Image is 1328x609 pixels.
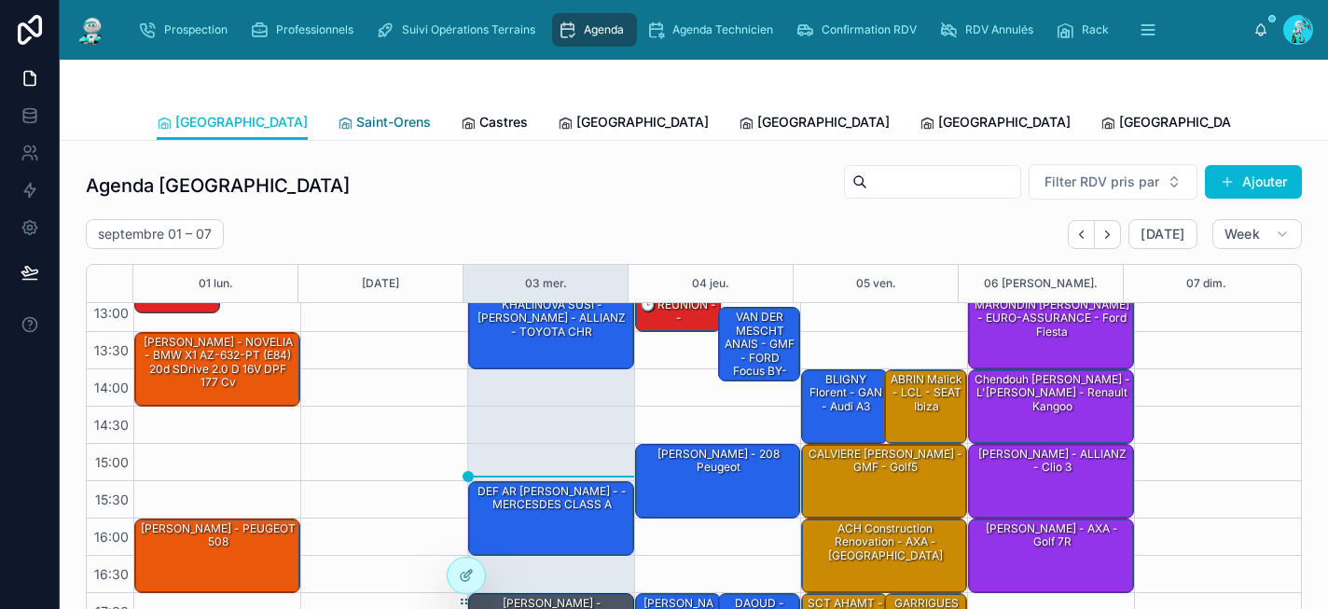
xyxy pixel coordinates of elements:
a: [GEOGRAPHIC_DATA] [1100,105,1252,143]
span: Agenda [584,22,624,37]
div: [PERSON_NAME] - ALLIANZ - Clio 3 [969,445,1133,518]
a: [GEOGRAPHIC_DATA] [920,105,1071,143]
button: Ajouter [1205,165,1302,199]
div: CALVIERE [PERSON_NAME] - GMF - Golf5 [805,446,965,477]
a: [GEOGRAPHIC_DATA] [558,105,709,143]
div: KHALINOVA SUSI - [PERSON_NAME] - ALLIANZ - TOYOTA CHR [472,297,632,340]
span: Filter RDV pris par [1044,173,1159,191]
div: [PERSON_NAME] - NOVELIA - BMW X1 AZ-632-PT (E84) 20d sDrive 2.0 d 16V DPF 177 cv [135,333,299,406]
span: Prospection [164,22,228,37]
span: Rack [1082,22,1109,37]
div: [PERSON_NAME] - 208 Peugeot [636,445,800,518]
button: 04 jeu. [692,265,729,302]
span: 13:30 [90,342,133,358]
span: Confirmation RDV [822,22,917,37]
span: 14:30 [90,417,133,433]
div: ACH construction renovation - AXA - [GEOGRAPHIC_DATA] [805,520,965,564]
span: RDV Annulés [965,22,1033,37]
div: [PERSON_NAME] - ALLIANZ - Clio 3 [972,446,1132,477]
h2: septembre 01 – 07 [98,225,212,243]
button: Week [1212,219,1302,249]
span: Castres [479,113,528,131]
button: 01 lun. [199,265,233,302]
div: KHALINOVA SUSI - [PERSON_NAME] - ALLIANZ - TOYOTA CHR [469,296,633,368]
div: Chendouh [PERSON_NAME] - L'[PERSON_NAME] - Renault kangoo [969,370,1133,443]
a: [GEOGRAPHIC_DATA] [739,105,890,143]
span: 16:00 [90,529,133,545]
a: Prospection [132,13,241,47]
div: 🕒 RÉUNION - - [639,297,719,327]
div: [PERSON_NAME] - 208 Peugeot [639,446,799,477]
div: DEF AR [PERSON_NAME] - - MERCESDES CLASS A [472,483,632,514]
span: Week [1224,226,1260,242]
div: VAN DER MESCHT ANAIS - GMF - FORD Focus BY-760-JW III Hatchback 1.6 SCTi 16V EcoBoost S&S 150 cv [719,308,800,381]
div: MARONDIN [PERSON_NAME] - EURO-ASSURANCE - Ford fiesta [969,296,1133,368]
div: Chendouh [PERSON_NAME] - L'[PERSON_NAME] - Renault kangoo [972,371,1132,415]
span: 16:30 [90,566,133,582]
a: [GEOGRAPHIC_DATA] [157,105,308,141]
div: BLIGNY Florent - GAN - Audi A3 [802,370,886,443]
a: Agenda [552,13,637,47]
button: [DATE] [362,265,399,302]
div: scrollable content [123,9,1253,50]
div: MARONDIN [PERSON_NAME] - EURO-ASSURANCE - Ford fiesta [972,297,1132,340]
a: RDV Annulés [934,13,1046,47]
a: Rack [1050,13,1122,47]
div: 🕒 RÉUNION - - [636,296,720,331]
img: App logo [75,15,108,45]
button: 05 ven. [856,265,896,302]
span: Saint-Orens [356,113,431,131]
a: Agenda Technicien [641,13,786,47]
span: [GEOGRAPHIC_DATA] [1119,113,1252,131]
div: ACH construction renovation - AXA - [GEOGRAPHIC_DATA] [802,519,966,592]
a: Castres [461,105,528,143]
div: ABRIN Malick - LCL - SEAT Ibiza [885,370,966,443]
button: Next [1095,220,1121,249]
h1: Agenda [GEOGRAPHIC_DATA] [86,173,350,199]
a: Confirmation RDV [790,13,930,47]
button: [DATE] [1128,219,1197,249]
button: 07 dim. [1186,265,1226,302]
span: 14:00 [90,380,133,395]
div: [PERSON_NAME] - AXA - Golf 7R [972,520,1132,551]
button: Select Button [1029,164,1197,200]
span: Agenda Technicien [672,22,773,37]
a: Saint-Orens [338,105,431,143]
div: VAN DER MESCHT ANAIS - GMF - FORD Focus BY-760-JW III Hatchback 1.6 SCTi 16V EcoBoost S&S 150 cv [722,309,799,447]
button: Back [1068,220,1095,249]
div: [PERSON_NAME] - PEUGEOT 508 [138,520,298,551]
div: CALVIERE [PERSON_NAME] - GMF - Golf5 [802,445,966,518]
span: 15:00 [90,454,133,470]
span: [GEOGRAPHIC_DATA] [576,113,709,131]
a: Professionnels [244,13,367,47]
span: Suivi Opérations Terrains [402,22,535,37]
div: BLIGNY Florent - GAN - Audi A3 [805,371,885,415]
span: Professionnels [276,22,353,37]
button: 03 mer. [525,265,567,302]
span: [DATE] [1141,226,1184,242]
span: [GEOGRAPHIC_DATA] [757,113,890,131]
span: 15:30 [90,491,133,507]
div: [PERSON_NAME] - AXA - Golf 7R [969,519,1133,592]
div: [PERSON_NAME] - PEUGEOT 508 [135,519,299,592]
a: Suivi Opérations Terrains [370,13,548,47]
div: DEF AR [PERSON_NAME] - - MERCESDES CLASS A [469,482,633,555]
span: [GEOGRAPHIC_DATA] [175,113,308,131]
span: [GEOGRAPHIC_DATA] [938,113,1071,131]
div: [PERSON_NAME] - NOVELIA - BMW X1 AZ-632-PT (E84) 20d sDrive 2.0 d 16V DPF 177 cv [138,334,298,392]
span: 13:00 [90,305,133,321]
button: 06 [PERSON_NAME]. [984,265,1098,302]
div: ABRIN Malick - LCL - SEAT Ibiza [888,371,965,415]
